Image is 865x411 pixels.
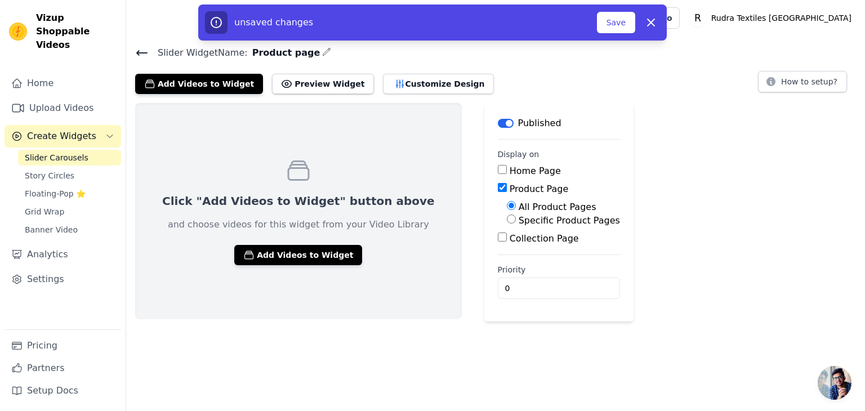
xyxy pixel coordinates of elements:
label: Specific Product Pages [519,215,620,226]
button: Save [597,12,635,33]
span: unsaved changes [234,17,313,28]
a: Setup Docs [5,379,121,402]
button: Customize Design [383,74,494,94]
p: Published [518,117,561,130]
a: Partners [5,357,121,379]
span: Floating-Pop ⭐ [25,188,86,199]
a: Open chat [818,366,851,400]
a: Home [5,72,121,95]
a: Grid Wrap [18,204,121,220]
a: Slider Carousels [18,150,121,166]
button: Preview Widget [272,74,373,94]
span: Create Widgets [27,129,96,143]
button: Add Videos to Widget [135,74,263,94]
span: Product page [248,46,320,60]
button: Create Widgets [5,125,121,148]
a: Pricing [5,334,121,357]
label: Product Page [510,184,569,194]
span: Slider Widget Name: [149,46,248,60]
label: Priority [498,264,620,275]
span: Banner Video [25,224,78,235]
p: and choose videos for this widget from your Video Library [168,218,429,231]
label: All Product Pages [519,202,596,212]
p: Click "Add Videos to Widget" button above [162,193,435,209]
a: How to setup? [758,79,847,90]
button: How to setup? [758,71,847,92]
span: Story Circles [25,170,74,181]
span: Grid Wrap [25,206,64,217]
a: Floating-Pop ⭐ [18,186,121,202]
a: Banner Video [18,222,121,238]
div: Edit Name [322,45,331,60]
button: Add Videos to Widget [234,245,362,265]
a: Upload Videos [5,97,121,119]
legend: Display on [498,149,539,160]
a: Story Circles [18,168,121,184]
a: Settings [5,268,121,291]
a: Analytics [5,243,121,266]
label: Home Page [510,166,561,176]
label: Collection Page [510,233,579,244]
span: Slider Carousels [25,152,88,163]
